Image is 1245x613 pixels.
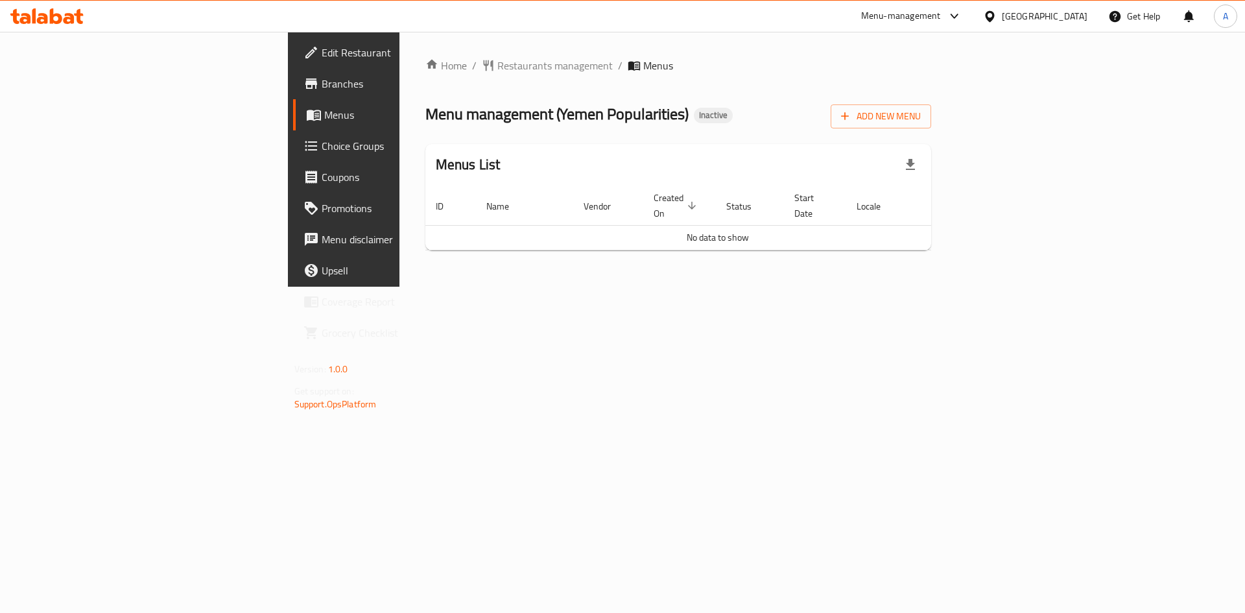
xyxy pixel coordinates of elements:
[794,190,831,221] span: Start Date
[425,58,932,73] nav: breadcrumb
[322,200,486,216] span: Promotions
[322,263,486,278] span: Upsell
[694,110,733,121] span: Inactive
[322,76,486,91] span: Branches
[694,108,733,123] div: Inactive
[726,198,768,214] span: Status
[497,58,613,73] span: Restaurants management
[425,99,689,128] span: Menu management ( Yemen Popularities )
[831,104,931,128] button: Add New Menu
[322,325,486,341] span: Grocery Checklist
[857,198,897,214] span: Locale
[294,361,326,378] span: Version:
[324,107,486,123] span: Menus
[322,294,486,309] span: Coverage Report
[293,162,496,193] a: Coupons
[293,224,496,255] a: Menu disclaimer
[436,155,501,174] h2: Menus List
[425,186,1010,250] table: enhanced table
[1002,9,1087,23] div: [GEOGRAPHIC_DATA]
[913,186,1010,226] th: Actions
[895,149,926,180] div: Export file
[293,99,496,130] a: Menus
[482,58,613,73] a: Restaurants management
[436,198,460,214] span: ID
[1223,9,1228,23] span: A
[293,193,496,224] a: Promotions
[294,383,354,400] span: Get support on:
[486,198,526,214] span: Name
[293,37,496,68] a: Edit Restaurant
[841,108,921,125] span: Add New Menu
[293,317,496,348] a: Grocery Checklist
[618,58,622,73] li: /
[643,58,673,73] span: Menus
[687,229,749,246] span: No data to show
[293,286,496,317] a: Coverage Report
[584,198,628,214] span: Vendor
[654,190,700,221] span: Created On
[294,396,377,413] a: Support.OpsPlatform
[328,361,348,378] span: 1.0.0
[322,232,486,247] span: Menu disclaimer
[293,130,496,162] a: Choice Groups
[293,68,496,99] a: Branches
[861,8,941,24] div: Menu-management
[322,138,486,154] span: Choice Groups
[322,45,486,60] span: Edit Restaurant
[322,169,486,185] span: Coupons
[293,255,496,286] a: Upsell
